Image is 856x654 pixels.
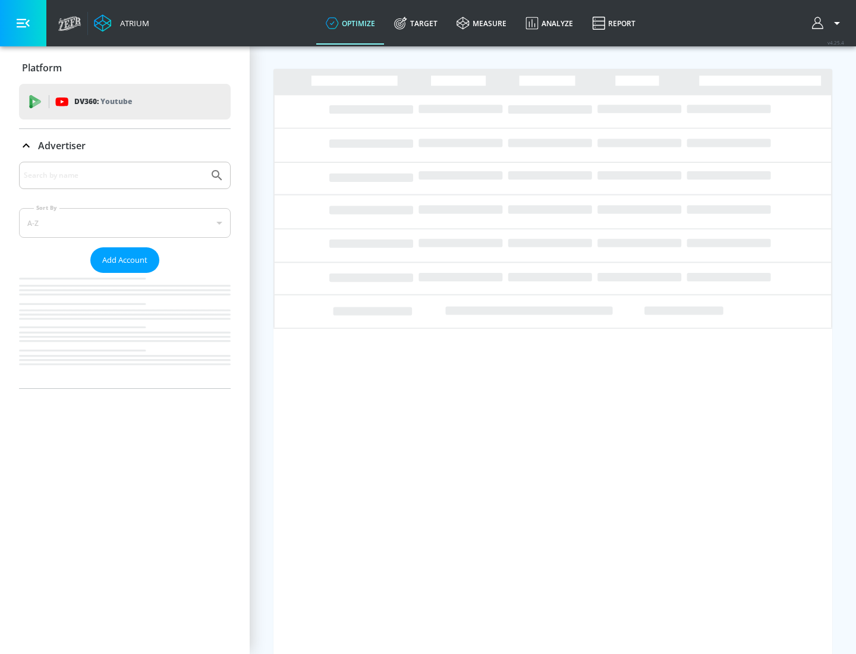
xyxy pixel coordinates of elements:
button: Add Account [90,247,159,273]
a: Analyze [516,2,583,45]
span: v 4.25.4 [827,39,844,46]
a: Atrium [94,14,149,32]
a: Report [583,2,645,45]
div: Advertiser [19,162,231,388]
p: Youtube [100,95,132,108]
div: Platform [19,51,231,84]
div: Atrium [115,18,149,29]
a: optimize [316,2,385,45]
p: DV360: [74,95,132,108]
div: DV360: Youtube [19,84,231,120]
p: Advertiser [38,139,86,152]
span: Add Account [102,253,147,267]
a: measure [447,2,516,45]
p: Platform [22,61,62,74]
div: A-Z [19,208,231,238]
a: Target [385,2,447,45]
input: Search by name [24,168,204,183]
nav: list of Advertiser [19,273,231,388]
label: Sort By [34,204,59,212]
div: Advertiser [19,129,231,162]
